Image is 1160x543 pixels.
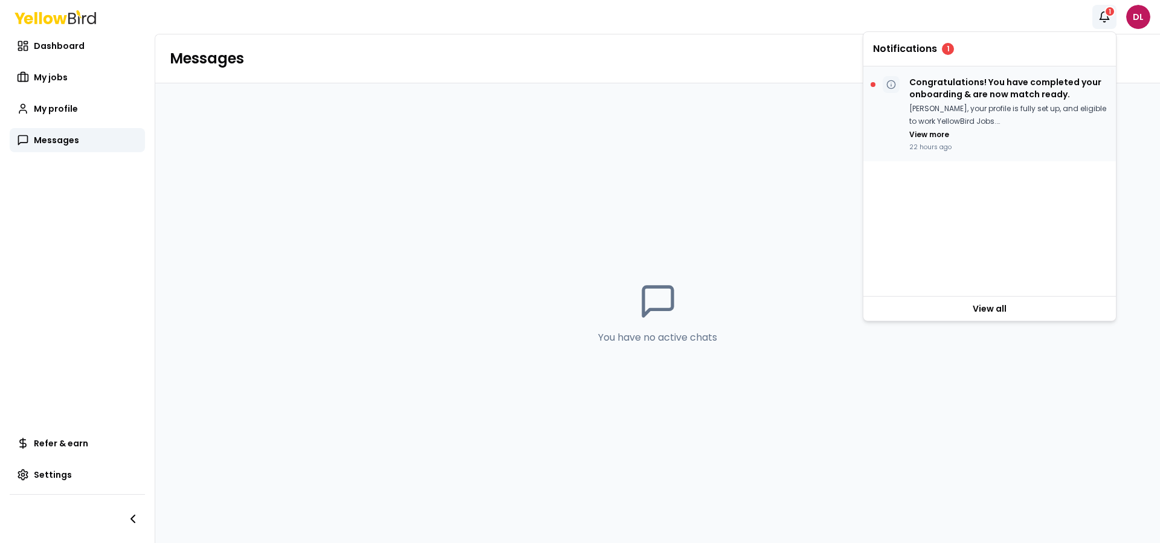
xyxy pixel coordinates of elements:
[34,437,88,449] span: Refer & earn
[10,65,145,89] a: My jobs
[909,76,1106,100] p: Congratulations! You have completed your onboarding & are now match ready.
[909,130,949,140] button: View more
[909,103,1106,127] p: [PERSON_NAME], your profile is fully set up, and eligible to work YellowBird Jobs.
[10,34,145,58] a: Dashboard
[1104,6,1115,17] div: 1
[34,40,85,52] span: Dashboard
[170,49,1145,68] h1: Messages
[863,297,1116,321] a: View all
[1126,5,1150,29] span: DL
[10,463,145,487] a: Settings
[10,431,145,455] a: Refer & earn
[909,143,1106,152] p: 22 hours ago
[942,43,954,55] div: 1
[34,134,79,146] span: Messages
[873,44,937,54] span: Notifications
[34,71,68,83] span: My jobs
[10,97,145,121] a: My profile
[1092,5,1116,29] button: 1
[863,66,1116,161] div: Congratulations! You have completed your onboarding & are now match ready.[PERSON_NAME], your pro...
[598,330,717,345] p: You have no active chats
[10,128,145,152] a: Messages
[34,103,78,115] span: My profile
[34,469,72,481] span: Settings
